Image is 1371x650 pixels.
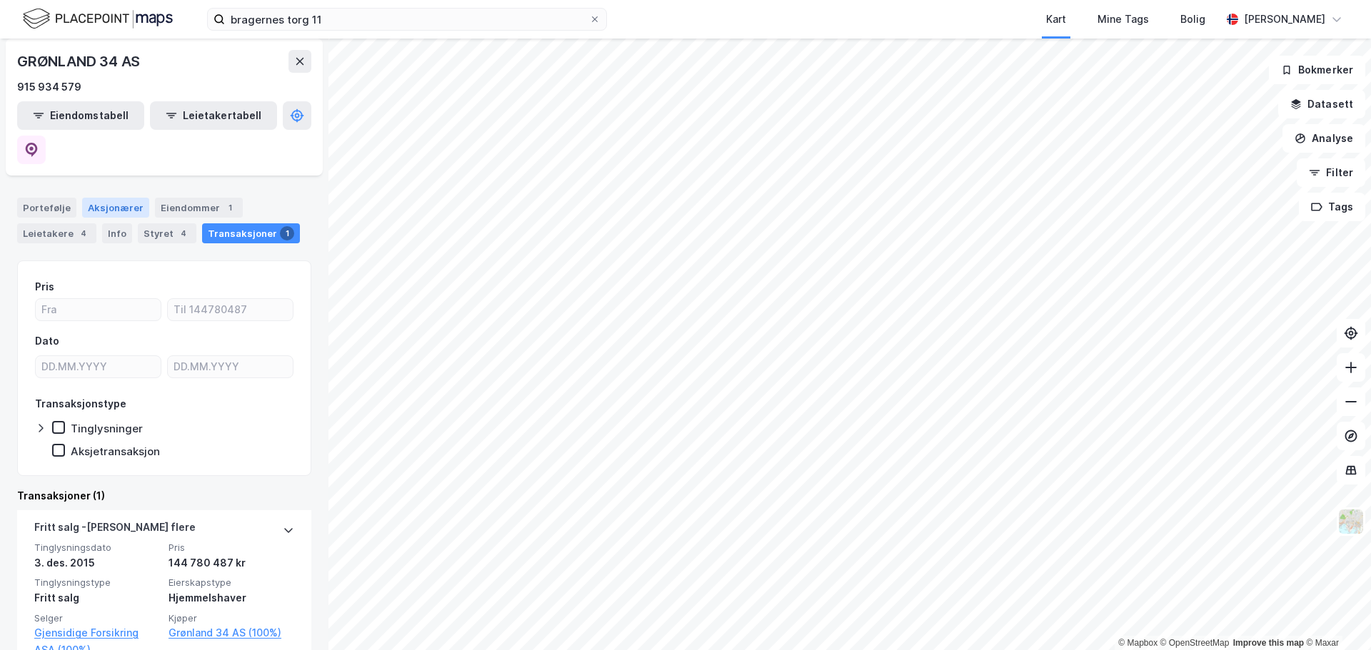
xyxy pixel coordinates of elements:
img: logo.f888ab2527a4732fd821a326f86c7f29.svg [23,6,173,31]
div: Aksjetransaksjon [71,445,160,458]
a: Mapbox [1118,638,1157,648]
button: Eiendomstabell [17,101,144,130]
div: Leietakere [17,223,96,243]
span: Tinglysningstype [34,577,160,589]
input: Fra [36,299,161,320]
div: 915 934 579 [17,78,81,96]
input: Søk på adresse, matrikkel, gårdeiere, leietakere eller personer [225,9,589,30]
div: Aksjonærer [82,198,149,218]
button: Datasett [1278,90,1365,118]
span: Tinglysningsdato [34,542,160,554]
div: Styret [138,223,196,243]
div: [PERSON_NAME] [1244,11,1325,28]
input: DD.MM.YYYY [36,356,161,377]
span: Eierskapstype [169,577,294,589]
div: Bolig [1180,11,1205,28]
div: 1 [223,200,237,215]
div: GRØNLAND 34 AS [17,50,143,73]
div: 4 [176,226,191,240]
button: Analyse [1282,124,1365,153]
div: Fritt salg [34,589,160,606]
a: Grønland 34 AS (100%) [169,624,294,641]
button: Leietakertabell [150,101,277,130]
input: Til 144780487 [168,299,293,320]
div: Tinglysninger [71,422,143,435]
input: DD.MM.YYYY [168,356,293,377]
img: Z [1337,508,1365,535]
a: OpenStreetMap [1160,638,1230,648]
div: 1 [280,226,294,240]
span: Kjøper [169,612,294,624]
div: Transaksjoner [202,223,300,243]
div: Dato [35,332,59,350]
div: Eiendommer [155,198,243,218]
span: Pris [169,542,294,554]
div: Pris [35,278,54,295]
div: Info [102,223,132,243]
button: Tags [1299,193,1365,221]
div: 3. des. 2015 [34,554,160,572]
a: Improve this map [1233,638,1304,648]
div: Transaksjoner (1) [17,487,311,504]
div: 144 780 487 kr [169,554,294,572]
div: Mine Tags [1098,11,1149,28]
div: Kontrollprogram for chat [1300,582,1371,650]
button: Bokmerker [1269,56,1365,84]
div: Hjemmelshaver [169,589,294,606]
div: Portefølje [17,198,76,218]
div: 4 [76,226,91,240]
div: Fritt salg - [PERSON_NAME] flere [34,519,196,542]
iframe: Chat Widget [1300,582,1371,650]
div: Kart [1046,11,1066,28]
span: Selger [34,612,160,624]
button: Filter [1297,158,1365,187]
div: Transaksjonstype [35,395,126,412]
